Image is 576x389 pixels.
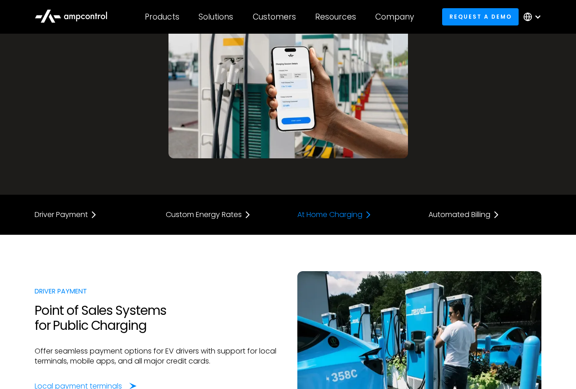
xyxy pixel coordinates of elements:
[428,209,541,220] a: Automated Billing
[166,209,279,220] a: Custom Energy Rates
[199,12,233,22] div: Solutions
[428,211,490,218] div: Automated Billing
[375,12,414,22] div: Company
[166,211,242,218] div: Custom Energy Rates
[35,286,279,296] div: DRIVER PAYMENT
[253,12,296,22] div: Customers
[145,12,179,22] div: Products
[35,346,279,367] p: Offer seamless payment options for EV drivers with support for local terminals, mobile apps, and ...
[442,8,519,25] a: Request a demo
[315,12,356,22] div: Resources
[297,209,410,220] a: At Home Charging
[35,209,148,220] a: Driver Payment
[35,211,88,218] div: Driver Payment
[297,211,362,218] div: At Home Charging
[35,303,279,333] h2: Point of Sales Systems for Public Charging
